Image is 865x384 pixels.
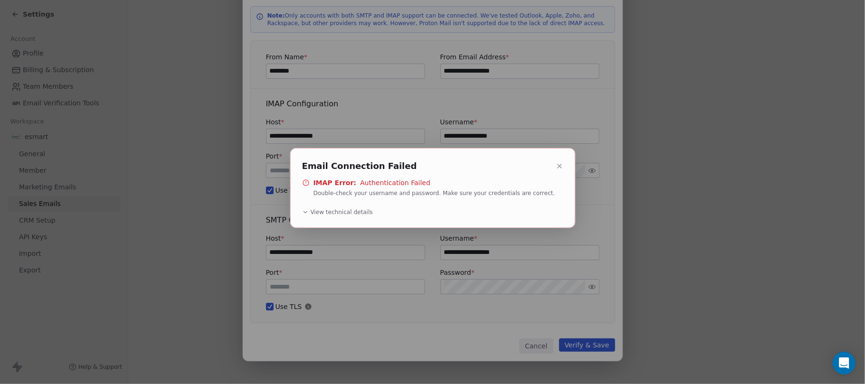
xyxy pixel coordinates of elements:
[314,189,563,197] span: Double-check your username and password. Make sure your credentials are correct.
[360,178,430,187] span: Authentication Failed
[314,178,357,187] span: IMAP Error:
[298,206,377,218] button: View technical details
[302,160,417,172] span: Email Connection Failed
[311,208,373,216] span: View technical details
